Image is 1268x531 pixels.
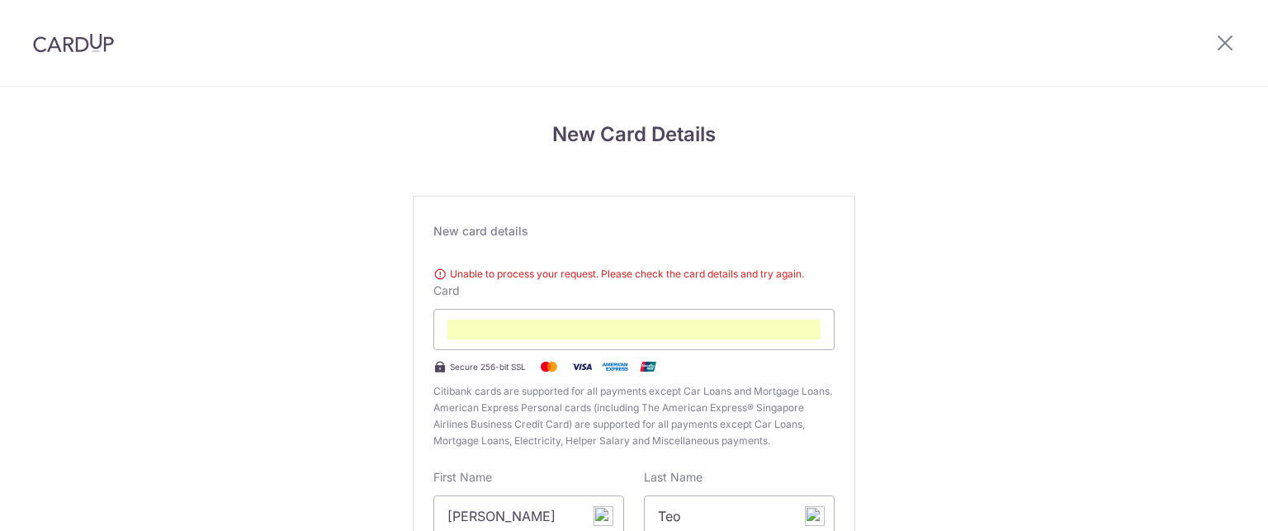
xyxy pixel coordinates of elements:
[599,357,632,377] img: .alt.amex
[433,223,835,239] div: New card details
[565,357,599,377] img: Visa
[1162,481,1251,523] iframe: Opens a widget where you can find more information
[433,383,835,449] span: Citibank cards are supported for all payments except Car Loans and Mortgage Loans. American Expre...
[805,506,825,526] img: npw-badge-icon-locked.svg
[33,33,114,53] img: CardUp
[632,357,665,377] img: .alt.unionpay
[594,506,613,526] img: npw-badge-icon-locked.svg
[433,282,460,299] label: Card
[450,360,526,373] span: Secure 256-bit SSL
[433,469,492,486] label: First Name
[644,469,703,486] label: Last Name
[447,320,821,339] iframe: Secure card payment input frame
[532,357,565,377] img: Mastercard
[433,266,835,282] div: Unable to process your request. Please check the card details and try again.
[413,120,855,149] h4: New Card Details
